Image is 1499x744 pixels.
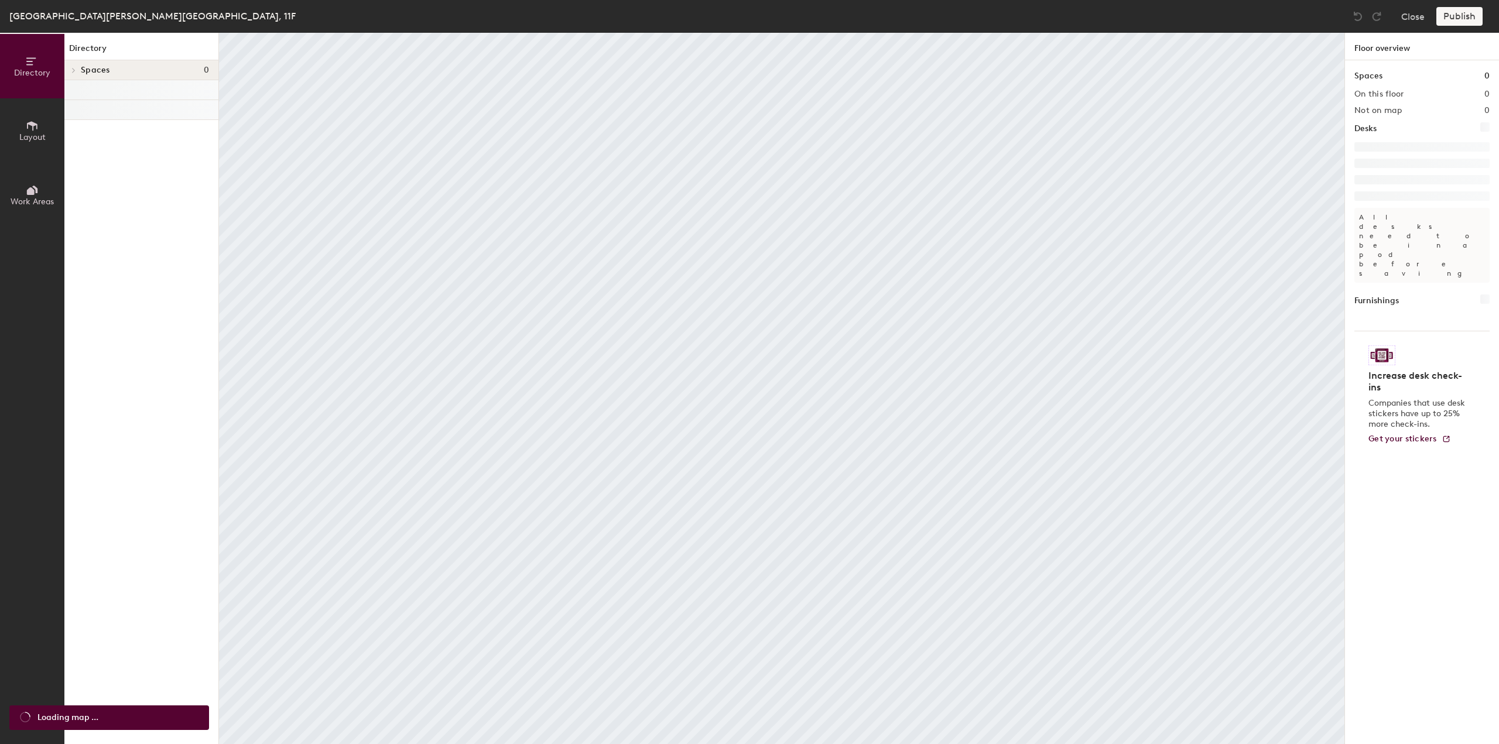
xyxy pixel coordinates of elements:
[1484,90,1490,99] h2: 0
[219,33,1344,744] canvas: Map
[14,68,50,78] span: Directory
[1401,7,1425,26] button: Close
[1352,11,1364,22] img: Undo
[1345,33,1499,60] h1: Floor overview
[37,711,98,724] span: Loading map ...
[1354,122,1377,135] h1: Desks
[1354,106,1402,115] h2: Not on map
[1354,294,1399,307] h1: Furnishings
[1354,208,1490,283] p: All desks need to be in a pod before saving
[1368,434,1437,444] span: Get your stickers
[1484,70,1490,83] h1: 0
[1368,398,1469,430] p: Companies that use desk stickers have up to 25% more check-ins.
[64,42,218,60] h1: Directory
[1368,370,1469,393] h4: Increase desk check-ins
[1484,106,1490,115] h2: 0
[1354,70,1382,83] h1: Spaces
[11,197,54,207] span: Work Areas
[204,66,209,75] span: 0
[81,66,110,75] span: Spaces
[1354,90,1404,99] h2: On this floor
[1371,11,1382,22] img: Redo
[1368,345,1395,365] img: Sticker logo
[1368,434,1451,444] a: Get your stickers
[19,132,46,142] span: Layout
[9,9,296,23] div: [GEOGRAPHIC_DATA][PERSON_NAME][GEOGRAPHIC_DATA], 11F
